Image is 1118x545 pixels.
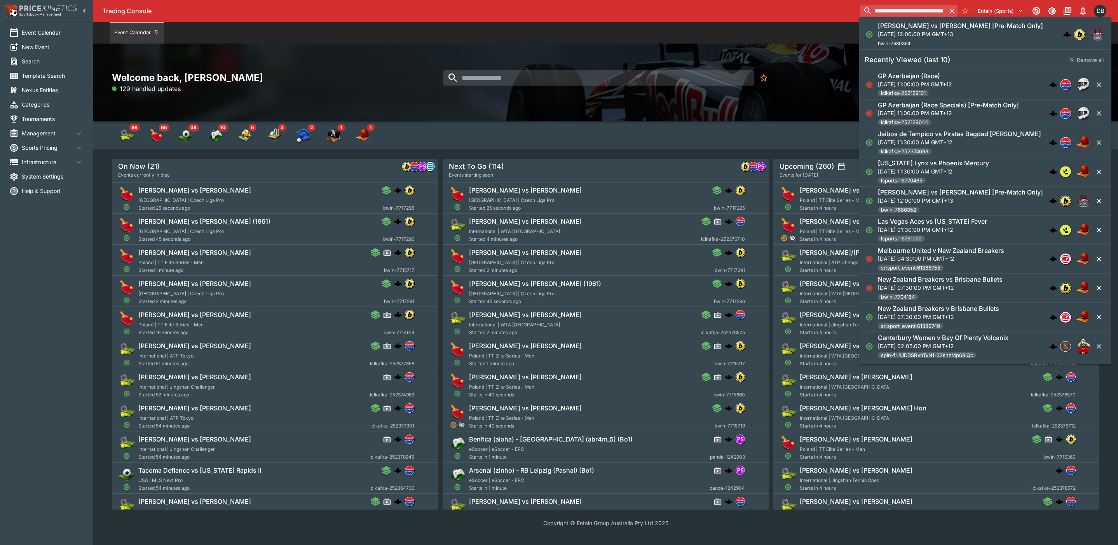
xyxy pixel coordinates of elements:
img: lclkafka.png [405,435,414,443]
img: lclkafka.png [1067,404,1075,412]
img: logo-cerberus.svg [394,280,402,287]
span: lclkafka-252376575 [701,329,745,336]
img: table_tennis.png [118,186,135,203]
img: tennis.png [780,310,797,327]
span: 65 [159,124,169,131]
h5: Next To Go (114) [449,162,504,171]
img: esports.png [449,435,466,452]
img: rugby_union.png [1076,338,1091,354]
h6: [PERSON_NAME] vs [PERSON_NAME] (1961) [469,280,601,288]
img: tennis.png [118,372,135,389]
img: lclkafka.png [405,466,414,475]
div: cerberus [1049,81,1057,88]
img: lsports.jpeg [1060,225,1071,235]
h6: [PERSON_NAME] vs [PERSON_NAME] [800,342,912,350]
img: lclkafka.png [410,162,419,171]
img: baseball [296,128,312,143]
button: Connected to PK [1029,4,1043,18]
img: logo-cerberus.svg [1049,197,1057,205]
div: pandascore [418,162,427,171]
button: Event Calendar [110,22,164,44]
img: table_tennis.png [449,248,466,265]
div: lclkafka [1060,137,1071,148]
button: Documentation [1060,4,1074,18]
span: lclkafka-252376570 [1031,391,1076,399]
span: lclkafka-252374963 [370,391,414,399]
div: Table Tennis [148,128,164,143]
img: logo-cerberus.svg [725,498,733,505]
p: [DATE] 11:00:00 PM GMT+12 [878,109,1019,117]
span: bwin-7680364 [878,40,910,46]
img: table_tennis.png [118,310,135,327]
p: [DATE] 12:00:00 PM GMT+13 [878,30,1043,38]
span: bwin-7715660 [713,391,745,399]
img: table_tennis [148,128,164,143]
span: Events for [DATE] [780,171,818,179]
img: volleyball [237,128,253,143]
img: lclkafka.png [405,497,414,506]
div: Cricket [267,128,282,143]
img: tennis.png [780,341,797,358]
span: panda-1242904 [710,484,745,492]
span: Search [22,57,84,65]
span: bwin-7717291 [715,266,745,274]
img: bwin.png [1060,283,1071,293]
p: 129 handled updates [112,84,181,93]
h6: [PERSON_NAME] vs [PERSON_NAME] [469,373,582,381]
img: logo-cerberus.svg [394,498,402,505]
h6: [US_STATE] Lynx vs Phoenix Mercury [878,159,989,167]
img: logo-cerberus.svg [394,186,402,194]
span: lclkafka-252376710 [701,235,745,243]
img: table_tennis.png [449,403,466,421]
span: lclkafka-252376712 [1032,422,1076,430]
img: tennis.png [780,403,797,421]
img: logo-cerberus.svg [1049,255,1057,263]
h6: [PERSON_NAME] vs [PERSON_NAME] [Pre-Match Only] [878,188,1043,196]
span: lclkafka-252377301 [370,422,414,430]
img: tennis.png [449,217,466,234]
span: 2 [308,124,316,131]
img: pandascore.png [736,435,745,443]
img: logo-cerberus.svg [394,249,402,256]
img: lclkafka.png [1067,466,1075,475]
h6: [PERSON_NAME] vs [PERSON_NAME] Hon [800,404,926,412]
h6: Arsenal (zinho) - RB Leipzig (Pashai) (Bo1) [469,466,594,475]
span: Help & Support [22,187,84,195]
img: logo-cerberus.svg [1055,498,1063,505]
h2: Welcome back, [PERSON_NAME] [112,72,438,84]
img: esports.png [449,466,466,483]
span: bwin-7717295 [714,204,745,212]
svg: Open [865,30,873,38]
img: logo-cerberus.svg [725,311,733,319]
span: Management [22,129,74,137]
p: [DATE] 11:30:00 AM GMT+12 [878,167,989,175]
img: lsports.jpeg [1060,167,1071,177]
img: logo-cerberus.svg [1049,168,1057,176]
h6: [PERSON_NAME] vs [PERSON_NAME] [138,404,251,412]
div: lsports [1060,166,1071,177]
span: bwin-7717296 [383,235,414,243]
img: table_tennis.png [449,279,466,296]
img: logo-cerberus.svg [725,342,733,350]
img: bwin.png [736,373,745,381]
h6: [PERSON_NAME] vs [PERSON_NAME] (1961) [138,217,270,226]
img: logo-cerberus.svg [394,342,402,350]
img: bwin.png [736,342,745,350]
button: Daniel Beswick [1092,2,1109,19]
img: logo-cerberus.svg [1055,404,1063,412]
img: tennis.png [449,310,466,327]
img: logo-cerberus.svg [725,186,733,194]
span: 96 [129,124,140,131]
img: table_tennis.png [118,217,135,234]
button: Select Tenant [973,5,1028,17]
img: table_tennis.png [118,279,135,296]
img: lclkafka.png [1060,109,1071,119]
span: lclkafka-252378572 [1031,484,1076,492]
h6: [PERSON_NAME] vs [PERSON_NAME] [138,435,251,443]
h6: [PERSON_NAME] vs [PERSON_NAME] [469,186,582,195]
span: bwin-7715719 [715,422,745,430]
img: tennis.png [780,466,797,483]
h6: GP Azerbaijan (Race) [878,72,940,80]
span: Tournaments [22,115,84,123]
img: logo-cerberus.svg [1049,139,1057,147]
